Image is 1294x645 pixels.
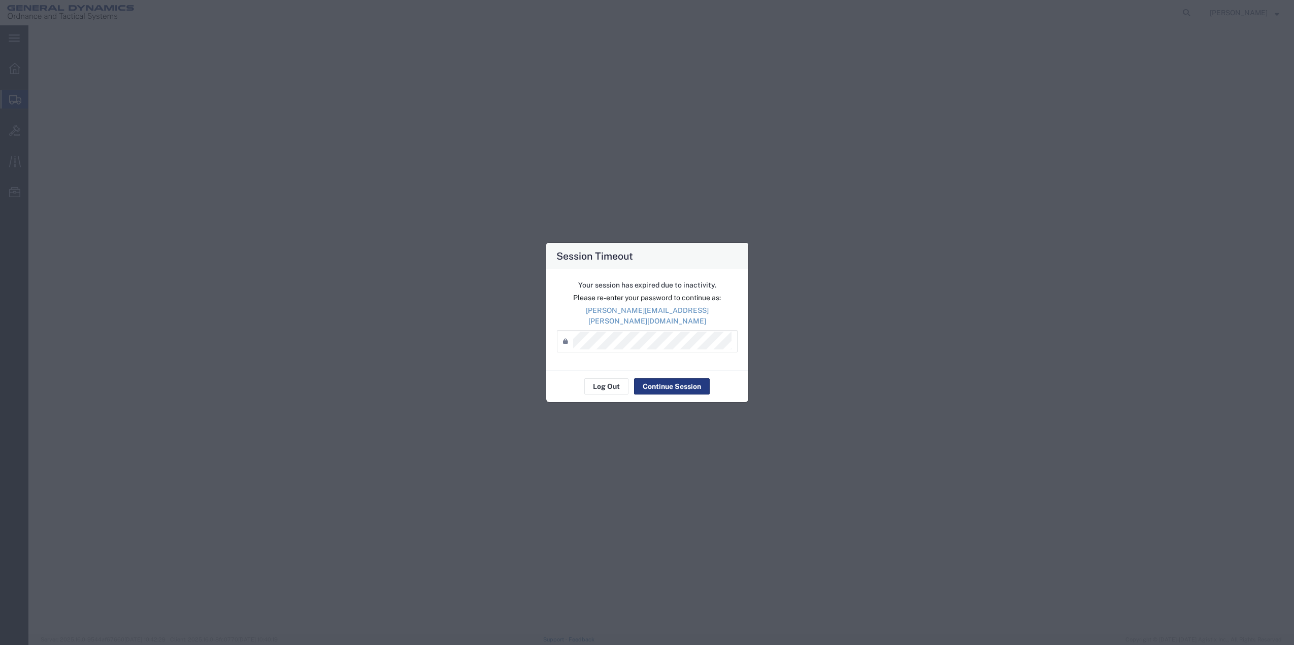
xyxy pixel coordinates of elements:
p: Please re-enter your password to continue as: [557,293,738,303]
h4: Session Timeout [556,248,633,263]
button: Log Out [584,378,628,395]
button: Continue Session [634,378,710,395]
p: Your session has expired due to inactivity. [557,280,738,291]
p: [PERSON_NAME][EMAIL_ADDRESS][PERSON_NAME][DOMAIN_NAME] [557,305,738,327]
